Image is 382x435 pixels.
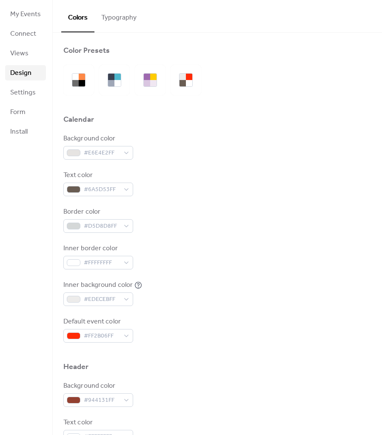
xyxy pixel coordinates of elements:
[84,395,120,406] span: #944131FF
[63,243,131,254] div: Inner border color
[63,170,131,180] div: Text color
[5,124,46,139] a: Install
[63,418,131,428] div: Text color
[5,65,46,80] a: Design
[84,185,120,195] span: #6A5D53FF
[63,317,131,327] div: Default event color
[10,49,29,59] span: Views
[5,26,46,41] a: Connect
[63,362,89,372] div: Header
[63,381,131,391] div: Background color
[10,107,26,117] span: Form
[84,258,120,268] span: #FFFFFFFF
[84,148,120,158] span: #E6E4E2FF
[10,68,31,78] span: Design
[10,127,28,137] span: Install
[5,85,46,100] a: Settings
[63,114,94,125] div: Calendar
[10,88,36,98] span: Settings
[63,46,110,56] div: Color Presets
[5,104,46,120] a: Form
[10,9,41,20] span: My Events
[84,295,120,305] span: #EDECEBFF
[84,331,120,341] span: #FF2B06FF
[63,134,131,144] div: Background color
[5,6,46,22] a: My Events
[63,280,133,290] div: Inner background color
[5,46,46,61] a: Views
[63,207,131,217] div: Border color
[10,29,36,39] span: Connect
[84,221,120,232] span: #D5D8D8FF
